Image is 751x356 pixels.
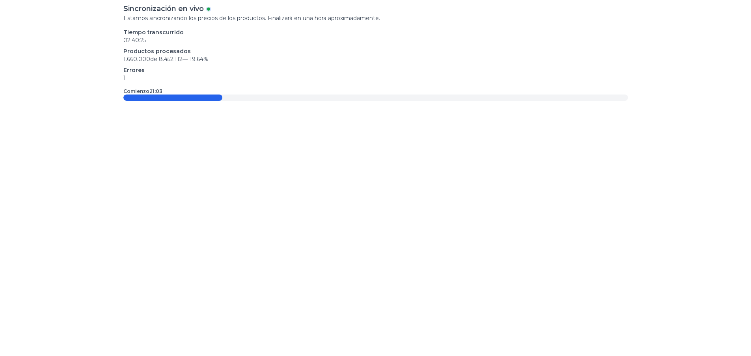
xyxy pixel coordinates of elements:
[123,37,146,44] time: 02:40:25
[123,74,628,82] p: 1
[123,66,628,74] p: Errores
[123,47,628,55] p: Productos procesados
[123,88,162,95] p: Comienzo
[123,28,628,36] p: Tiempo transcurrido
[123,55,628,63] p: 1.660.000 de 8.452.112 —
[149,88,162,94] time: 21:03
[123,3,204,14] p: Sincronización en vivo
[123,14,628,22] p: Estamos sincronizando los precios de los productos. Finalizará en una hora aproximadamente.
[190,56,209,63] span: 19.64 %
